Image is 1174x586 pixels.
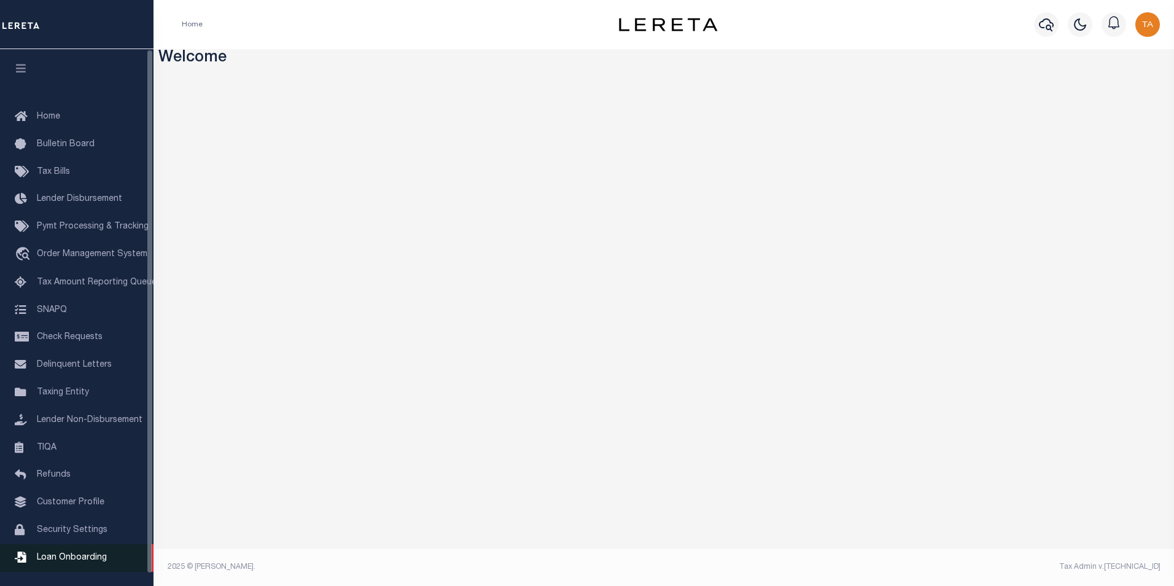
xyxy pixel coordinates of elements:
div: Tax Admin v.[TECHNICAL_ID] [673,561,1160,572]
img: svg+xml;base64,PHN2ZyB4bWxucz0iaHR0cDovL3d3dy53My5vcmcvMjAwMC9zdmciIHBvaW50ZXItZXZlbnRzPSJub25lIi... [1135,12,1160,37]
span: Home [37,112,60,121]
span: Bulletin Board [37,140,95,149]
span: Check Requests [37,333,103,342]
span: Order Management System [37,250,147,259]
li: Home [182,19,203,30]
span: Refunds [37,471,71,479]
span: Customer Profile [37,498,104,507]
span: Delinquent Letters [37,361,112,369]
span: Loan Onboarding [37,553,107,562]
span: Lender Disbursement [37,195,122,203]
span: Lender Non-Disbursement [37,416,142,424]
span: Tax Bills [37,168,70,176]
i: travel_explore [15,247,34,263]
img: logo-dark.svg [619,18,717,31]
span: Tax Amount Reporting Queue [37,278,157,287]
span: SNAPQ [37,305,67,314]
span: Security Settings [37,526,107,534]
span: Taxing Entity [37,388,89,397]
h3: Welcome [158,49,1170,68]
span: TIQA [37,443,56,451]
span: Pymt Processing & Tracking [37,222,149,231]
div: 2025 © [PERSON_NAME]. [158,561,664,572]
